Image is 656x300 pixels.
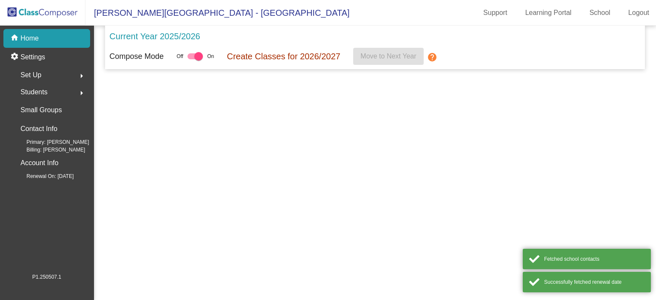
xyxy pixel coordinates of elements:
button: Move to Next Year [353,48,424,65]
mat-icon: arrow_right [76,71,87,81]
a: Logout [621,6,656,20]
p: Small Groups [20,104,62,116]
p: Current Year 2025/2026 [109,30,200,43]
div: Successfully fetched renewal date [544,278,644,286]
span: Renewal On: [DATE] [13,172,73,180]
a: School [583,6,617,20]
p: Account Info [20,157,59,169]
a: Support [477,6,514,20]
a: Learning Portal [518,6,579,20]
span: Primary: [PERSON_NAME] [13,138,89,146]
mat-icon: help [427,52,437,62]
span: Off [176,52,183,60]
span: Set Up [20,69,41,81]
p: Settings [20,52,45,62]
p: Compose Mode [109,51,164,62]
mat-icon: settings [10,52,20,62]
div: Fetched school contacts [544,255,644,263]
span: Students [20,86,47,98]
p: Home [20,33,39,44]
mat-icon: home [10,33,20,44]
span: Billing: [PERSON_NAME] [13,146,85,154]
mat-icon: arrow_right [76,88,87,98]
span: Move to Next Year [360,52,416,60]
p: Contact Info [20,123,57,135]
p: Create Classes for 2026/2027 [227,50,340,63]
span: [PERSON_NAME][GEOGRAPHIC_DATA] - [GEOGRAPHIC_DATA] [85,6,350,20]
span: On [207,52,214,60]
